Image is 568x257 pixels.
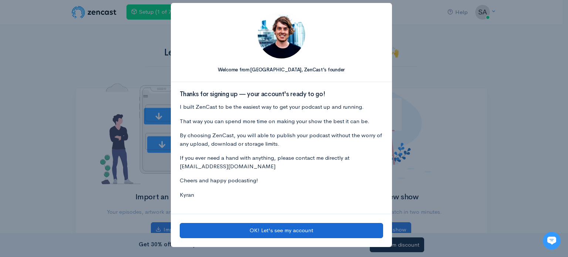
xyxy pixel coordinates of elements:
[48,102,89,108] span: New conversation
[180,67,383,72] h5: Welcome from [GEOGRAPHIC_DATA], ZenCast's founder
[11,98,136,113] button: New conversation
[180,117,383,126] p: That way you can spend more time on making your show the best it can be.
[11,36,137,48] h1: Hi 👋
[21,139,132,154] input: Search articles
[180,103,383,111] p: I built ZenCast to be the easiest way to get your podcast up and running.
[543,232,561,250] iframe: gist-messenger-bubble-iframe
[180,91,383,98] h3: Thanks for signing up — your account's ready to go!
[10,127,138,136] p: Find an answer quickly
[11,49,137,85] h2: Just let us know if you need anything and we'll be happy to help! 🙂
[180,176,383,185] p: Cheers and happy podcasting!
[180,191,383,199] p: Kyran
[180,154,383,170] p: If you ever need a hand with anything, please contact me directly at [EMAIL_ADDRESS][DOMAIN_NAME]
[180,131,383,148] p: By choosing ZenCast, you will able to publish your podcast without the worry of any upload, downl...
[180,223,383,238] button: OK! Let's see my account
